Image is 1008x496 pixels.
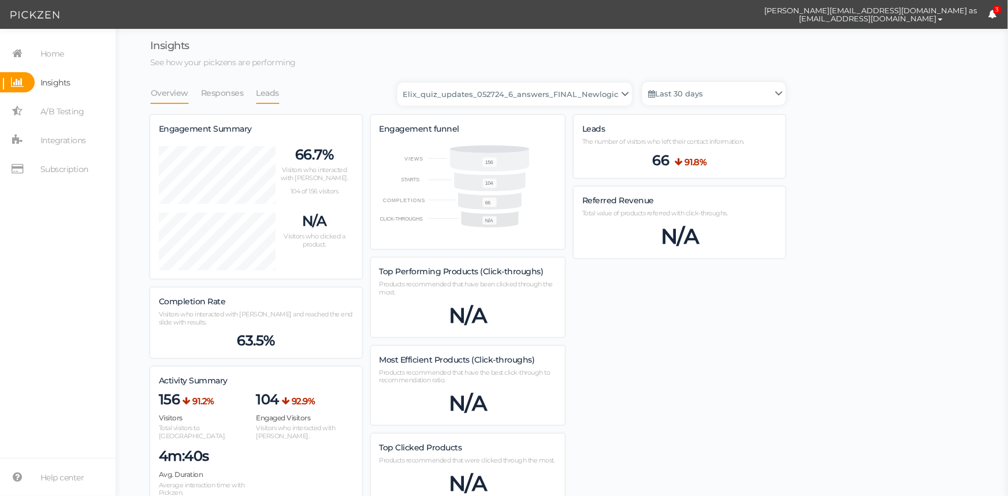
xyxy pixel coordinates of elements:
[485,181,493,187] text: 104
[159,375,228,386] span: Activity Summary
[284,232,345,248] span: Visitors who clicked a product.
[276,146,354,163] p: 66.7%
[754,1,988,28] button: [PERSON_NAME][EMAIL_ADDRESS][DOMAIN_NAME] as [EMAIL_ADDRESS][DOMAIN_NAME]
[404,155,423,161] text: VIEWS
[200,82,244,104] a: Responses
[292,396,315,407] b: 92.9%
[380,442,462,453] span: Top Clicked Products
[380,368,551,385] span: Products recommended that have the best click-through to recommendation ratio.
[380,390,557,416] div: N/A
[256,82,292,104] li: Leads
[256,82,280,104] a: Leads
[256,424,335,440] span: Visitors who interacted with [PERSON_NAME].
[159,413,183,422] span: Visitors
[150,39,189,52] span: Insights
[159,447,209,465] span: 4m:40s
[40,73,70,92] span: Insights
[380,124,460,134] span: Engagement funnel
[582,195,654,206] span: Referred Revenue
[193,396,215,407] b: 91.2%
[380,266,544,277] span: Top Performing Products (Click-throughs)
[401,177,419,182] text: STARTS
[150,82,200,104] li: Overview
[159,296,226,307] span: Completion Rate
[380,355,535,365] span: Most Efficient Products (Click-throughs)
[485,200,491,206] text: 66
[276,212,354,230] p: N/A
[159,310,352,326] span: Visitors who interacted with [PERSON_NAME] and reached the end slide with results.
[150,82,189,104] a: Overview
[40,102,84,121] span: A/B Testing
[159,391,180,408] span: 156
[40,131,86,150] span: Integrations
[200,82,256,104] li: Responses
[10,8,59,22] img: Pickzen logo
[383,197,426,203] text: COMPLETIONS
[582,209,728,217] span: Total value of products referred with click-throughs.
[582,124,605,135] label: Leads
[380,456,555,464] span: Products recommended that were clicked through the most.
[380,216,423,222] text: CLICK-THROUGHS
[256,391,279,408] span: 104
[281,166,348,182] span: Visitors who interacted with [PERSON_NAME].
[582,137,744,146] span: The number of visitors who left their contact information.
[159,424,226,440] span: Total visitors to [GEOGRAPHIC_DATA].
[485,218,493,224] text: N/A
[994,6,1002,14] span: 3
[256,413,310,422] span: Engaged Visitors
[276,188,354,196] p: 104 of 156 visitors
[765,6,977,14] span: [PERSON_NAME][EMAIL_ADDRESS][DOMAIN_NAME] as
[380,303,557,329] div: N/A
[40,44,64,63] span: Home
[582,223,777,249] div: N/A
[652,152,669,169] span: 66
[150,57,296,68] span: See how your pickzens are performing
[799,14,936,23] span: [EMAIL_ADDRESS][DOMAIN_NAME]
[40,160,88,178] span: Subscription
[237,332,276,349] span: 63.5%
[734,5,754,25] img: cd8312e7a6b0c0157f3589280924bf3e
[642,82,786,105] a: Last 30 days
[159,471,256,478] h4: Avg. Duration
[40,468,84,487] span: Help center
[485,159,493,165] text: 156
[380,280,553,296] span: Products recommended that have been clicked through the most.
[159,124,252,134] span: Engagement Summary
[685,156,707,167] b: 91.8%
